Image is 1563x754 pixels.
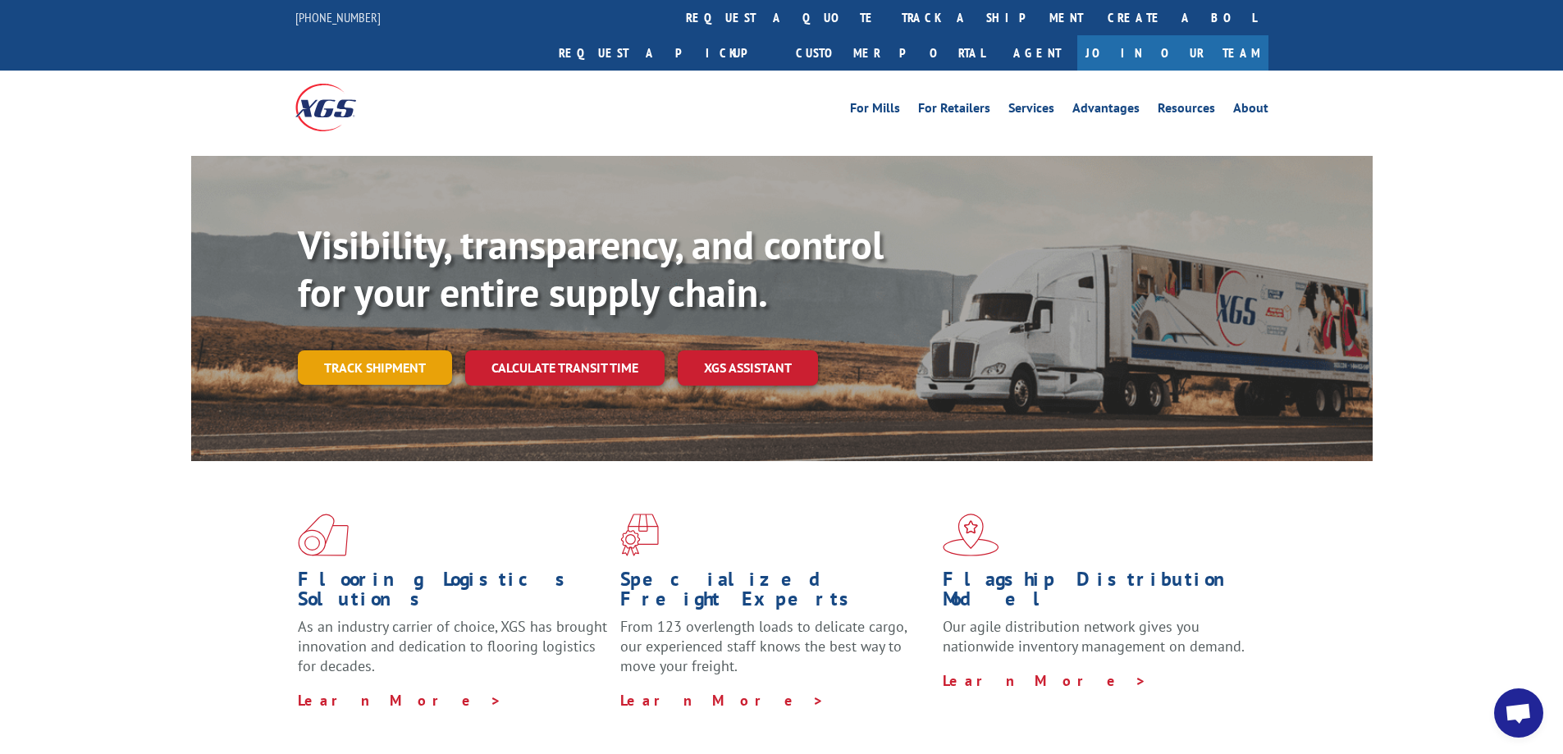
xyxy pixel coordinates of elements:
[298,350,452,385] a: Track shipment
[784,35,997,71] a: Customer Portal
[943,671,1147,690] a: Learn More >
[1077,35,1268,71] a: Join Our Team
[465,350,665,386] a: Calculate transit time
[298,569,608,617] h1: Flooring Logistics Solutions
[1158,102,1215,120] a: Resources
[620,514,659,556] img: xgs-icon-focused-on-flooring-red
[620,617,930,690] p: From 123 overlength loads to delicate cargo, our experienced staff knows the best way to move you...
[943,617,1245,656] span: Our agile distribution network gives you nationwide inventory management on demand.
[943,569,1253,617] h1: Flagship Distribution Model
[620,691,825,710] a: Learn More >
[1008,102,1054,120] a: Services
[997,35,1077,71] a: Agent
[546,35,784,71] a: Request a pickup
[298,514,349,556] img: xgs-icon-total-supply-chain-intelligence-red
[1072,102,1140,120] a: Advantages
[298,617,607,675] span: As an industry carrier of choice, XGS has brought innovation and dedication to flooring logistics...
[298,691,502,710] a: Learn More >
[918,102,990,120] a: For Retailers
[298,219,884,318] b: Visibility, transparency, and control for your entire supply chain.
[943,514,999,556] img: xgs-icon-flagship-distribution-model-red
[620,569,930,617] h1: Specialized Freight Experts
[1233,102,1268,120] a: About
[678,350,818,386] a: XGS ASSISTANT
[295,9,381,25] a: [PHONE_NUMBER]
[1494,688,1543,738] a: Open chat
[850,102,900,120] a: For Mills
